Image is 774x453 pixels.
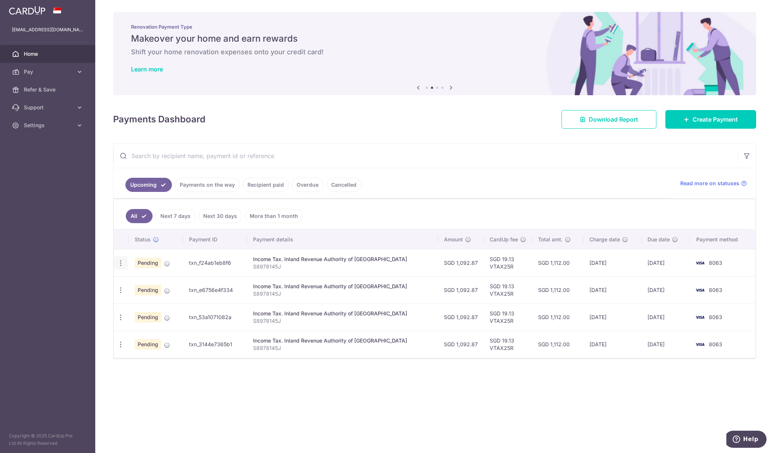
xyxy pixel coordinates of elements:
[245,209,303,223] a: More than 1 month
[693,340,707,349] img: Bank Card
[183,230,247,249] th: Payment ID
[484,276,532,303] td: SGD 19.13 VTAX25R
[243,178,289,192] a: Recipient paid
[589,115,638,124] span: Download Report
[444,236,463,243] span: Amount
[484,331,532,358] td: SGD 19.13 VTAX25R
[131,48,738,57] h6: Shift your home renovation expenses onto your credit card!
[665,110,756,129] a: Create Payment
[247,230,438,249] th: Payment details
[253,290,432,298] p: S8978145J
[438,276,484,303] td: SGD 1,092.87
[24,68,73,75] span: Pay
[484,249,532,276] td: SGD 19.13 VTAX25R
[113,113,205,126] h4: Payments Dashboard
[135,258,161,268] span: Pending
[438,303,484,331] td: SGD 1,092.87
[131,33,738,45] h5: Makeover your home and earn rewards
[24,86,73,93] span: Refer & Save
[175,178,240,192] a: Payments on the way
[680,180,739,187] span: Read more on statuses
[198,209,242,223] a: Next 30 days
[438,249,484,276] td: SGD 1,092.87
[253,337,432,344] div: Income Tax. Inland Revenue Authority of [GEOGRAPHIC_DATA]
[24,104,73,111] span: Support
[9,6,45,15] img: CardUp
[583,331,642,358] td: [DATE]
[113,12,756,95] img: Renovation banner
[183,303,247,331] td: txn_53a1071082a
[642,331,690,358] td: [DATE]
[562,110,656,129] a: Download Report
[642,249,690,276] td: [DATE]
[647,236,670,243] span: Due date
[438,331,484,358] td: SGD 1,092.87
[532,331,583,358] td: SGD 1,112.00
[253,344,432,352] p: S8978145J
[156,209,195,223] a: Next 7 days
[253,310,432,317] div: Income Tax. Inland Revenue Authority of [GEOGRAPHIC_DATA]
[113,144,738,168] input: Search by recipient name, payment id or reference
[709,314,722,320] span: 8063
[583,276,642,303] td: [DATE]
[709,341,722,347] span: 8063
[131,24,738,30] p: Renovation Payment Type
[583,249,642,276] td: [DATE]
[253,317,432,325] p: S8978145J
[183,276,247,303] td: txn_e6756e4f334
[490,236,518,243] span: CardUp fee
[125,178,172,192] a: Upcoming
[326,178,361,192] a: Cancelled
[135,285,161,295] span: Pending
[24,122,73,129] span: Settings
[693,286,707,295] img: Bank Card
[693,115,738,124] span: Create Payment
[12,26,83,33] p: [EMAIL_ADDRESS][DOMAIN_NAME]
[484,303,532,331] td: SGD 19.13 VTAX25R
[135,339,161,350] span: Pending
[538,236,563,243] span: Total amt.
[680,180,747,187] a: Read more on statuses
[532,303,583,331] td: SGD 1,112.00
[532,276,583,303] td: SGD 1,112.00
[589,236,620,243] span: Charge date
[135,312,161,322] span: Pending
[726,431,767,449] iframe: Opens a widget where you can find more information
[642,303,690,331] td: [DATE]
[24,50,73,58] span: Home
[253,283,432,290] div: Income Tax. Inland Revenue Authority of [GEOGRAPHIC_DATA]
[253,263,432,270] p: S8978145J
[253,256,432,263] div: Income Tax. Inland Revenue Authority of [GEOGRAPHIC_DATA]
[709,260,722,266] span: 8063
[709,287,722,293] span: 8063
[183,331,247,358] td: txn_3144e7365b1
[693,258,707,267] img: Bank Card
[183,249,247,276] td: txn_f24ab1eb8f6
[292,178,323,192] a: Overdue
[131,65,163,73] a: Learn more
[583,303,642,331] td: [DATE]
[126,209,153,223] a: All
[135,236,151,243] span: Status
[690,230,755,249] th: Payment method
[532,249,583,276] td: SGD 1,112.00
[642,276,690,303] td: [DATE]
[693,313,707,322] img: Bank Card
